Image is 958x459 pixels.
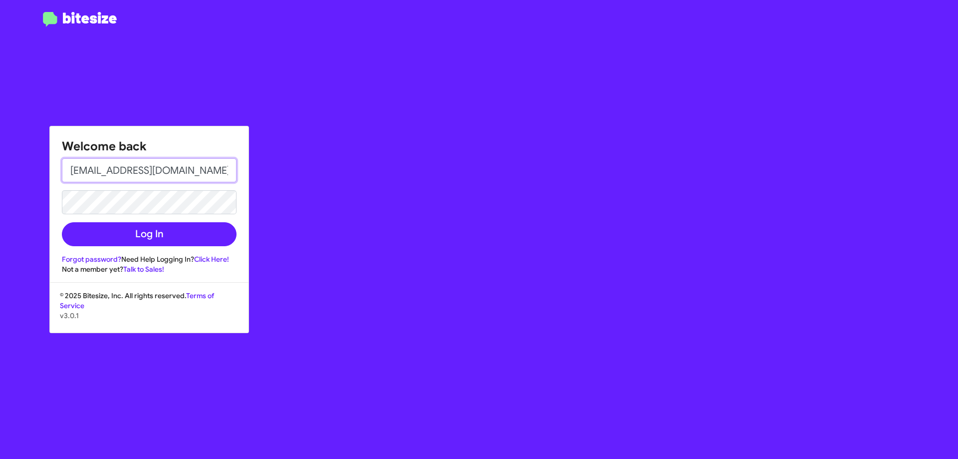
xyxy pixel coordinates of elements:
div: Not a member yet? [62,264,237,274]
input: Email address [62,158,237,182]
button: Log In [62,222,237,246]
div: Need Help Logging In? [62,254,237,264]
a: Talk to Sales! [123,265,164,274]
a: Forgot password? [62,255,121,264]
p: v3.0.1 [60,311,239,321]
h1: Welcome back [62,138,237,154]
a: Click Here! [194,255,229,264]
div: © 2025 Bitesize, Inc. All rights reserved. [50,291,248,333]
